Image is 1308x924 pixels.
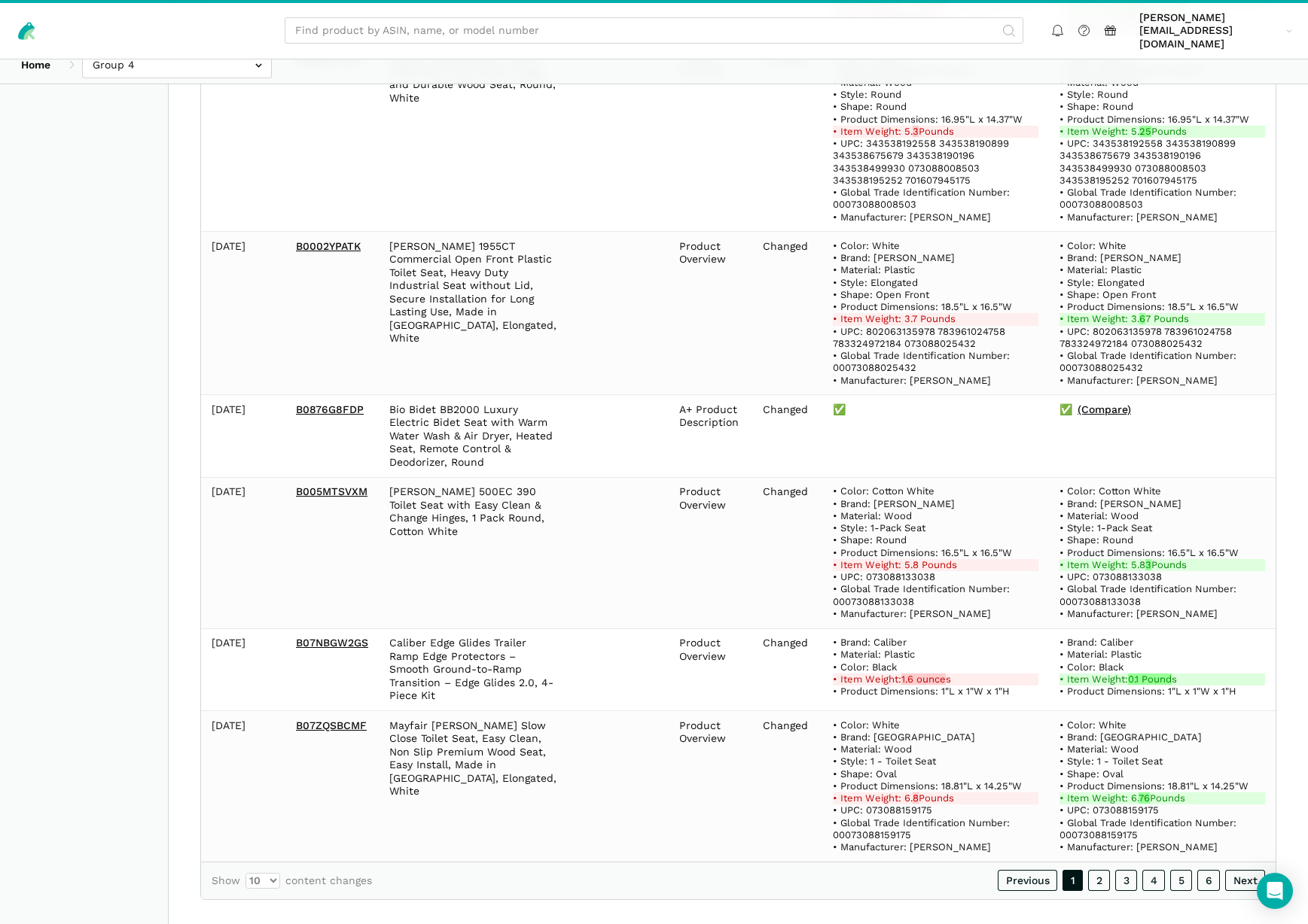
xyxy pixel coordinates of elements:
[1060,743,1139,755] span: • Material: Wood
[1060,685,1236,697] span: • Product Dimensions: 1"L x 1"W x 1"H
[1060,780,1249,792] span: • Product Dimensions: 18.81"L x 14.25"W
[1060,719,1127,731] span: • Color: White
[1060,403,1265,417] div: ✅
[1060,240,1127,251] span: • Color: White
[669,628,752,711] td: Product Overview
[1060,375,1218,386] span: • Manufacturer: [PERSON_NAME]
[833,661,897,673] span: • Color: Black
[752,477,822,628] td: Changed
[833,510,912,521] span: • Material: Wood
[1060,211,1218,223] span: • Manufacturer: [PERSON_NAME]
[1060,755,1163,767] span: • Style: 1 - Toilet Seat
[833,559,1038,571] del: • Item Weight: 5.8 Pounds
[379,44,569,232] td: Mayfair [GEOGRAPHIC_DATA] Toilet Seat, Easy Clean Hinges and Durable Wood Seat, Round, White
[833,743,912,755] span: • Material: Wood
[1060,498,1181,509] span: • Brand: [PERSON_NAME]
[1170,870,1192,891] a: 5
[833,841,991,853] span: • Manufacturer: [PERSON_NAME]
[1060,101,1133,112] span: • Shape: Round
[1060,649,1142,660] span: • Material: Plastic
[1060,264,1142,275] span: • Material: Plastic
[379,711,569,862] td: Mayfair [PERSON_NAME] Slow Close Toilet Seat, Easy Clean, Non Slip Premium Wood Seat, Easy Instal...
[1060,522,1152,533] span: • Style: 1-Pack Seat
[1060,277,1145,288] span: • Style: Elongated
[1060,637,1133,648] span: • Brand: Caliber
[1060,187,1239,210] span: • Global Trade Identification Number: 00073088008503
[1060,510,1139,521] span: • Material: Wood
[833,719,900,731] span: • Color: White
[752,44,822,232] td: Changed
[901,673,946,685] strong: 1.6 ounce
[833,522,925,533] span: • Style: 1-Pack Seat
[296,485,367,497] a: B005MTSVXM
[752,232,822,395] td: Changed
[833,277,918,288] span: • Style: Elongated
[833,780,1022,792] span: • Product Dimensions: 18.81"L x 14.25"W
[1139,313,1145,324] strong: 6
[1142,870,1165,891] a: 4
[1060,768,1124,780] span: • Shape: Oval
[998,870,1057,891] a: Previous
[245,873,280,889] select: Showcontent changes
[833,101,907,112] span: • Shape: Round
[1197,870,1220,891] a: 6
[833,264,915,275] span: • Material: Plastic
[833,685,1010,697] span: • Product Dimensions: 1"L x 1"W x 1"H
[1060,313,1265,325] ins: • Item Weight: 3. 7 Pounds
[1060,571,1162,582] span: • UPC: 073088133038
[1060,77,1139,88] span: • Material: Wood
[833,403,1038,417] div: ✅
[201,232,285,395] td: [DATE]
[669,232,752,395] td: Product Overview
[296,240,361,252] a: B0002YPATK
[1060,126,1265,138] ins: • Item Weight: 5. Pounds
[201,44,285,232] td: [DATE]
[1060,350,1239,373] span: • Global Trade Identification Number: 00073088025432
[1060,301,1239,312] span: • Product Dimensions: 18.5"L x 16.5"W
[296,719,367,731] a: B07ZQSBCMF
[11,51,61,78] a: Home
[833,252,955,263] span: • Brand: [PERSON_NAME]
[833,817,1013,840] span: • Global Trade Identification Number: 00073088159175
[833,289,929,300] span: • Shape: Open Front
[833,792,1038,804] del: • Item Weight: 6. Pounds
[1088,870,1110,891] a: 2
[833,187,1013,210] span: • Global Trade Identification Number: 00073088008503
[1139,11,1281,51] span: [PERSON_NAME][EMAIL_ADDRESS][DOMAIN_NAME]
[833,583,1013,606] span: • Global Trade Identification Number: 00073088133038
[201,477,285,628] td: [DATE]
[379,477,569,628] td: [PERSON_NAME] 500EC 390 Toilet Seat with Easy Clean & Change Hinges, 1 Pack Round, Cotton White
[833,126,1038,138] del: • Item Weight: 5. Pounds
[1060,731,1202,743] span: • Brand: [GEOGRAPHIC_DATA]
[1060,89,1128,100] span: • Style: Round
[201,628,285,711] td: [DATE]
[1060,326,1234,349] span: • UPC: 802063135978 783961024758 783324972184 073088025432
[1060,792,1265,804] ins: • Item Weight: 6. Pounds
[212,873,372,889] label: Show content changes
[1060,804,1159,816] span: • UPC: 073088159175
[833,114,1023,125] span: • Product Dimensions: 16.95"L x 14.37"W
[82,51,272,78] input: Group 4
[833,77,912,88] span: • Material: Wood
[833,731,975,743] span: • Brand: [GEOGRAPHIC_DATA]
[296,637,368,649] a: B07NBGW2GS
[833,637,907,648] span: • Brand: Caliber
[833,608,991,619] span: • Manufacturer: [PERSON_NAME]
[833,768,897,780] span: • Shape: Oval
[752,711,822,862] td: Changed
[1139,792,1150,804] strong: 76
[833,326,1008,349] span: • UPC: 802063135978 783961024758 783324972184 073088025432
[669,44,752,232] td: Product Overview
[1078,403,1131,417] a: (Compare)
[833,649,915,660] span: • Material: Plastic
[201,395,285,478] td: [DATE]
[201,711,285,862] td: [DATE]
[1115,870,1137,891] a: 3
[1060,547,1239,558] span: • Product Dimensions: 16.5"L x 16.5"W
[1060,608,1218,619] span: • Manufacturer: [PERSON_NAME]
[833,547,1012,558] span: • Product Dimensions: 16.5"L x 16.5"W
[833,313,1038,325] del: • Item Weight: 3.7 Pounds
[1060,534,1133,546] span: • Shape: Round
[833,211,991,223] span: • Manufacturer: [PERSON_NAME]
[752,395,822,478] td: Changed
